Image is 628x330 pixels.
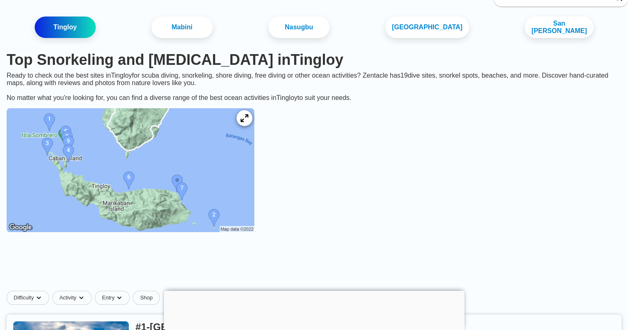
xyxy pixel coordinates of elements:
span: Activity [59,294,76,301]
a: Shop [133,291,159,305]
img: Tingloy dive site map [7,108,254,232]
a: Mabini [152,17,213,38]
h1: Top Snorkeling and [MEDICAL_DATA] in Tingloy [7,51,621,69]
iframe: Advertisement [164,291,464,328]
img: dropdown caret [116,294,123,301]
a: Tingloy [35,17,96,38]
button: Entrydropdown caret [95,291,133,305]
button: Activitydropdown caret [52,291,95,305]
a: [GEOGRAPHIC_DATA] [385,17,469,38]
img: dropdown caret [36,294,42,301]
a: San [PERSON_NAME] [525,17,593,38]
button: Difficultydropdown caret [7,291,52,305]
iframe: Advertisement [114,247,514,284]
span: Entry [102,294,114,301]
a: Nasugbu [268,17,329,38]
span: Difficulty [14,294,34,301]
img: dropdown caret [78,294,85,301]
